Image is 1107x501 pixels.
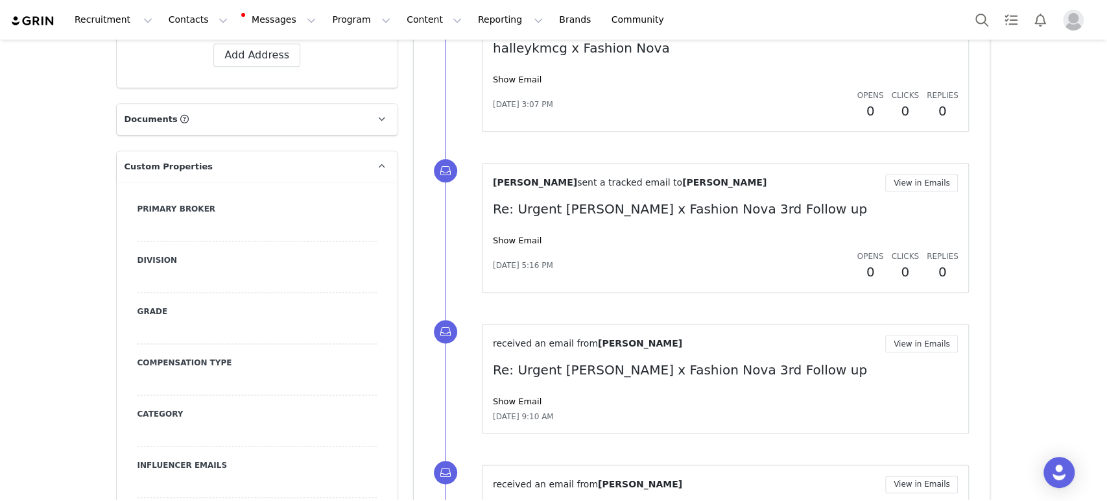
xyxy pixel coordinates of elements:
[997,5,1025,34] a: Tasks
[857,101,884,121] h2: 0
[927,101,958,121] h2: 0
[927,252,958,261] span: Replies
[125,160,213,173] span: Custom Properties
[493,177,577,188] span: [PERSON_NAME]
[891,91,918,100] span: Clicks
[493,411,554,422] span: [DATE] 9:10 AM
[891,252,918,261] span: Clicks
[1026,5,1054,34] button: Notifications
[857,262,884,282] h2: 0
[604,5,678,34] a: Community
[125,113,178,126] span: Documents
[161,5,235,34] button: Contacts
[598,479,682,489] span: [PERSON_NAME]
[470,5,551,34] button: Reporting
[598,338,682,348] span: [PERSON_NAME]
[67,5,160,34] button: Recruitment
[885,476,958,493] button: View in Emails
[885,335,958,352] button: View in Emails
[493,99,553,110] span: [DATE] 3:07 PM
[927,91,958,100] span: Replies
[493,338,598,348] span: received an email from
[1043,457,1075,488] div: Open Intercom Messenger
[493,479,598,489] span: received an email from
[137,306,377,317] label: Grade
[891,101,918,121] h2: 0
[682,177,767,188] span: [PERSON_NAME]
[213,43,300,67] button: Add Address
[399,5,470,34] button: Content
[493,199,958,219] p: Re: Urgent [PERSON_NAME] x Fashion Nova 3rd Follow up
[577,177,682,188] span: sent a tracked email to
[493,360,958,380] p: Re: Urgent [PERSON_NAME] x Fashion Nova 3rd Follow up
[857,252,884,261] span: Opens
[927,262,958,282] h2: 0
[1055,10,1097,31] button: Profile
[551,5,602,34] a: Brands
[857,91,884,100] span: Opens
[10,15,56,27] img: grin logo
[10,10,532,25] body: Rich Text Area. Press ALT-0 for help.
[493,38,958,58] p: halleykmcg x Fashion Nova
[493,236,542,245] a: Show Email
[137,459,377,471] label: Influencer Emails
[236,5,324,34] button: Messages
[137,357,377,369] label: Compensation Type
[137,203,377,215] label: Primary Broker
[324,5,398,34] button: Program
[137,408,377,420] label: Category
[968,5,996,34] button: Search
[891,262,918,282] h2: 0
[493,75,542,84] a: Show Email
[885,174,958,191] button: View in Emails
[137,254,377,266] label: Division
[1063,10,1084,31] img: placeholder-profile.jpg
[493,260,553,271] span: [DATE] 5:16 PM
[493,397,542,406] a: Show Email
